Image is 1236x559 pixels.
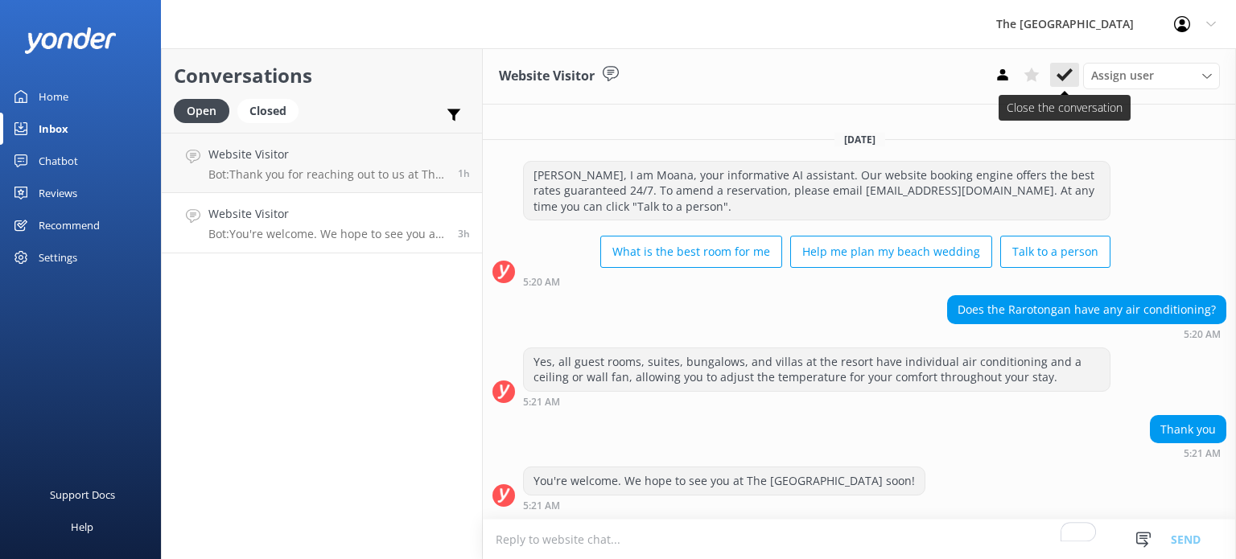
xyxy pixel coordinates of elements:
[174,101,237,119] a: Open
[1091,67,1154,84] span: Assign user
[524,162,1110,220] div: [PERSON_NAME], I am Moana, your informative AI assistant. Our website booking engine offers the b...
[71,511,93,543] div: Help
[790,236,992,268] button: Help me plan my beach wedding
[39,113,68,145] div: Inbox
[1000,236,1110,268] button: Talk to a person
[523,397,560,407] strong: 5:21 AM
[39,177,77,209] div: Reviews
[174,60,470,91] h2: Conversations
[237,101,307,119] a: Closed
[600,236,782,268] button: What is the best room for me
[524,348,1110,391] div: Yes, all guest rooms, suites, bungalows, and villas at the resort have individual air conditionin...
[208,205,446,223] h4: Website Visitor
[458,166,470,180] span: Aug 21 2025 01:38pm (UTC -10:00) Pacific/Honolulu
[24,27,117,54] img: yonder-white-logo.png
[523,277,560,287] strong: 5:20 AM
[162,133,482,193] a: Website VisitorBot:Thank you for reaching out to us at The [GEOGRAPHIC_DATA] for more information...
[1083,63,1220,88] div: Assign User
[1184,330,1221,339] strong: 5:20 AM
[1150,447,1226,458] div: Aug 21 2025 11:21am (UTC -10:00) Pacific/Honolulu
[523,276,1110,287] div: Aug 21 2025 11:20am (UTC -10:00) Pacific/Honolulu
[523,396,1110,407] div: Aug 21 2025 11:21am (UTC -10:00) Pacific/Honolulu
[39,209,100,241] div: Recommend
[524,467,925,495] div: You're welcome. We hope to see you at The [GEOGRAPHIC_DATA] soon!
[237,99,299,123] div: Closed
[483,520,1236,559] textarea: To enrich screen reader interactions, please activate Accessibility in Grammarly extension settings
[499,66,595,87] h3: Website Visitor
[1151,416,1226,443] div: Thank you
[1184,449,1221,458] strong: 5:21 AM
[458,227,470,240] span: Aug 21 2025 11:21am (UTC -10:00) Pacific/Honolulu
[523,501,560,511] strong: 5:21 AM
[523,499,925,511] div: Aug 21 2025 11:21am (UTC -10:00) Pacific/Honolulu
[948,296,1226,323] div: Does the Rarotongan have any air conditioning?
[50,479,115,511] div: Support Docs
[39,145,78,177] div: Chatbot
[39,80,68,113] div: Home
[174,99,229,123] div: Open
[834,133,885,146] span: [DATE]
[208,167,446,182] p: Bot: Thank you for reaching out to us at The [GEOGRAPHIC_DATA] for more information on our beauti...
[162,193,482,253] a: Website VisitorBot:You're welcome. We hope to see you at The [GEOGRAPHIC_DATA] soon!3h
[39,241,77,273] div: Settings
[208,146,446,163] h4: Website Visitor
[947,328,1226,339] div: Aug 21 2025 11:20am (UTC -10:00) Pacific/Honolulu
[208,227,446,241] p: Bot: You're welcome. We hope to see you at The [GEOGRAPHIC_DATA] soon!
